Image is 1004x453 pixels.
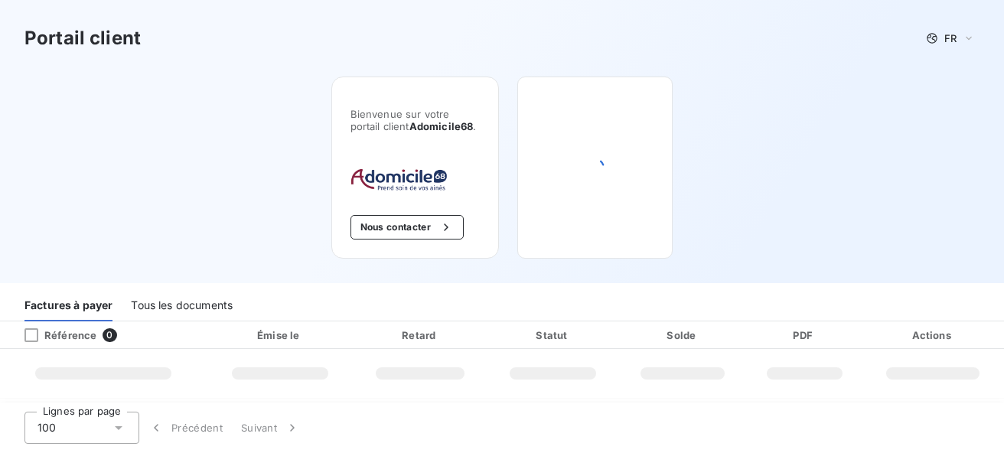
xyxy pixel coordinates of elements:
div: PDF [750,328,859,343]
div: Solde [622,328,744,343]
div: Retard [356,328,484,343]
span: FR [944,32,957,44]
img: Company logo [350,169,448,191]
button: Précédent [139,412,232,444]
span: 100 [37,420,56,435]
span: 0 [103,328,116,342]
button: Nous contacter [350,215,464,240]
div: Actions [865,328,1001,343]
div: Émise le [210,328,350,343]
div: Tous les documents [131,289,233,321]
div: Statut [491,328,616,343]
h3: Portail client [24,24,141,52]
span: Bienvenue sur votre portail client . [350,108,480,132]
button: Suivant [232,412,309,444]
span: Adomicile68 [409,120,474,132]
div: Référence [12,328,96,342]
div: Factures à payer [24,289,112,321]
